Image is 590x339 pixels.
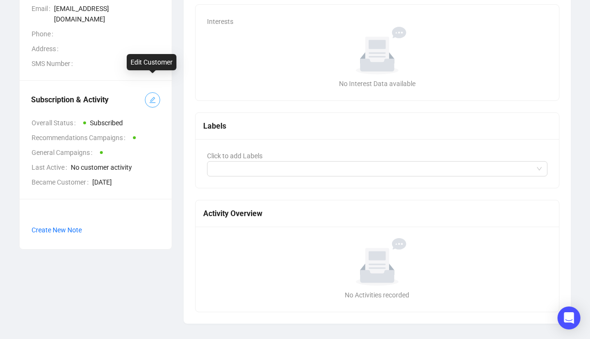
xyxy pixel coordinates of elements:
span: Phone [32,29,57,39]
div: No Interest Data available [211,78,544,89]
span: Click to add Labels [207,152,262,160]
div: Activity Overview [203,208,551,219]
span: Create New Note [32,226,82,234]
span: General Campaigns [32,147,96,158]
span: Became Customer [32,177,92,187]
span: SMS Number [32,58,76,69]
button: Create New Note [31,222,82,238]
div: Edit Customer [127,54,176,70]
div: No Activities recorded [211,290,544,300]
span: edit [149,97,156,103]
div: Open Intercom Messenger [557,306,580,329]
span: Subscribed [90,119,123,127]
span: [DATE] [92,177,160,187]
span: Overall Status [32,118,79,128]
div: Labels [203,120,551,132]
div: Subscription & Activity [31,94,145,106]
span: Interests [207,18,233,25]
span: No customer activity [71,162,160,173]
span: Address [32,44,62,54]
span: [EMAIL_ADDRESS][DOMAIN_NAME] [54,3,160,24]
span: Email [32,3,54,24]
span: Last Active [32,162,71,173]
span: Recommendations Campaigns [32,132,129,143]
